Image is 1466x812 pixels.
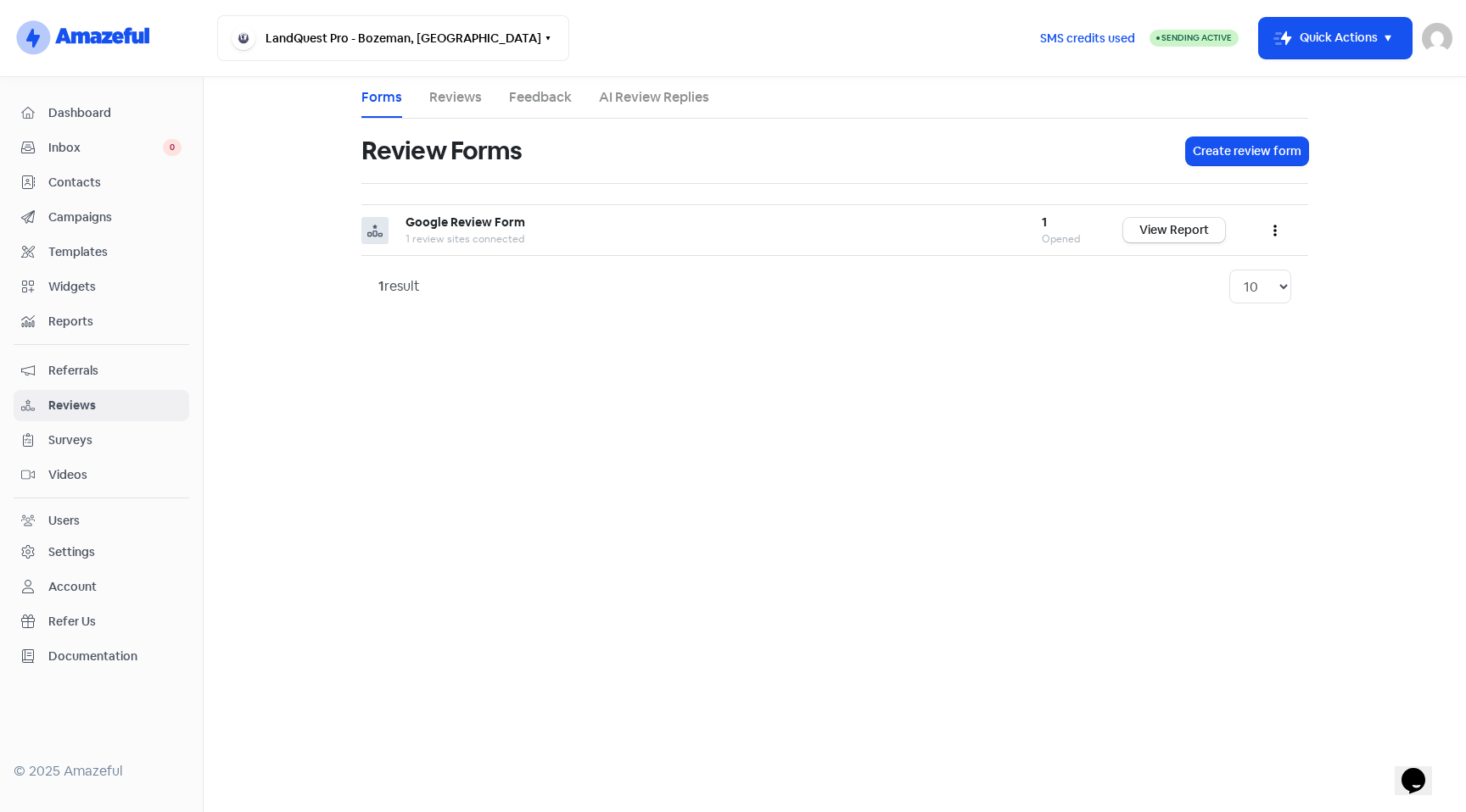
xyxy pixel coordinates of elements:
div: Users [48,512,80,530]
a: Documentation [14,641,189,672]
a: Reviews [14,390,189,421]
div: Opened [1042,231,1089,247]
span: Inbox [48,139,163,157]
div: © 2025 Amazeful [14,761,189,781]
button: Quick Actions [1259,18,1412,58]
span: Surveys [48,431,182,449]
a: Contacts [14,167,189,198]
a: Dashboard [14,97,189,129]
a: AI Review Replies [599,87,709,108]
a: Inbox 0 [14,132,189,164]
button: LandQuest Pro - Bozeman, [GEOGRAPHIC_DATA] [217,15,569,61]
img: User [1422,23,1452,53]
a: Campaigns [14,202,189,233]
span: Refer Us [48,613,182,631]
a: Forms [361,87,402,108]
a: Widgets [14,271,189,303]
a: SMS credits used [1026,28,1150,46]
button: Create review form [1186,137,1308,165]
span: Referrals [48,362,182,380]
span: 1 review sites connected [406,232,524,246]
a: Settings [14,537,189,568]
span: Contacts [48,174,182,192]
a: Feedback [509,87,572,108]
a: Templates [14,236,189,268]
span: Videos [48,466,182,484]
span: Campaigns [48,209,182,226]
div: Account [48,578,97,596]
div: Settings [48,543,95,561]
b: Google Review Form [406,214,525,230]
a: Users [14,505,189,537]
span: SMS credits used [1040,30,1135,47]
a: Reports [14,306,189,337]
span: Dashboard [48,104,182,122]
a: Refer Us [14,606,189,637]
b: 1 [1042,214,1047,230]
span: Reviews [48,397,182,414]
a: Account [14,571,189,603]
a: Referrals [14,355,189,387]
strong: 1 [378,277,384,295]
iframe: chat widget [1395,744,1449,795]
a: View Report [1123,218,1225,242]
span: Documentation [48,648,182,665]
span: Templates [48,243,182,261]
a: Surveys [14,425,189,456]
span: Widgets [48,278,182,296]
a: Videos [14,459,189,491]
span: Sending Active [1161,32,1232,43]
h1: Review Forms [361,124,522,178]
a: Sending Active [1150,28,1239,48]
div: result [378,276,420,297]
span: Reports [48,313,182,331]
a: Reviews [429,87,482,108]
span: 0 [163,139,182,156]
